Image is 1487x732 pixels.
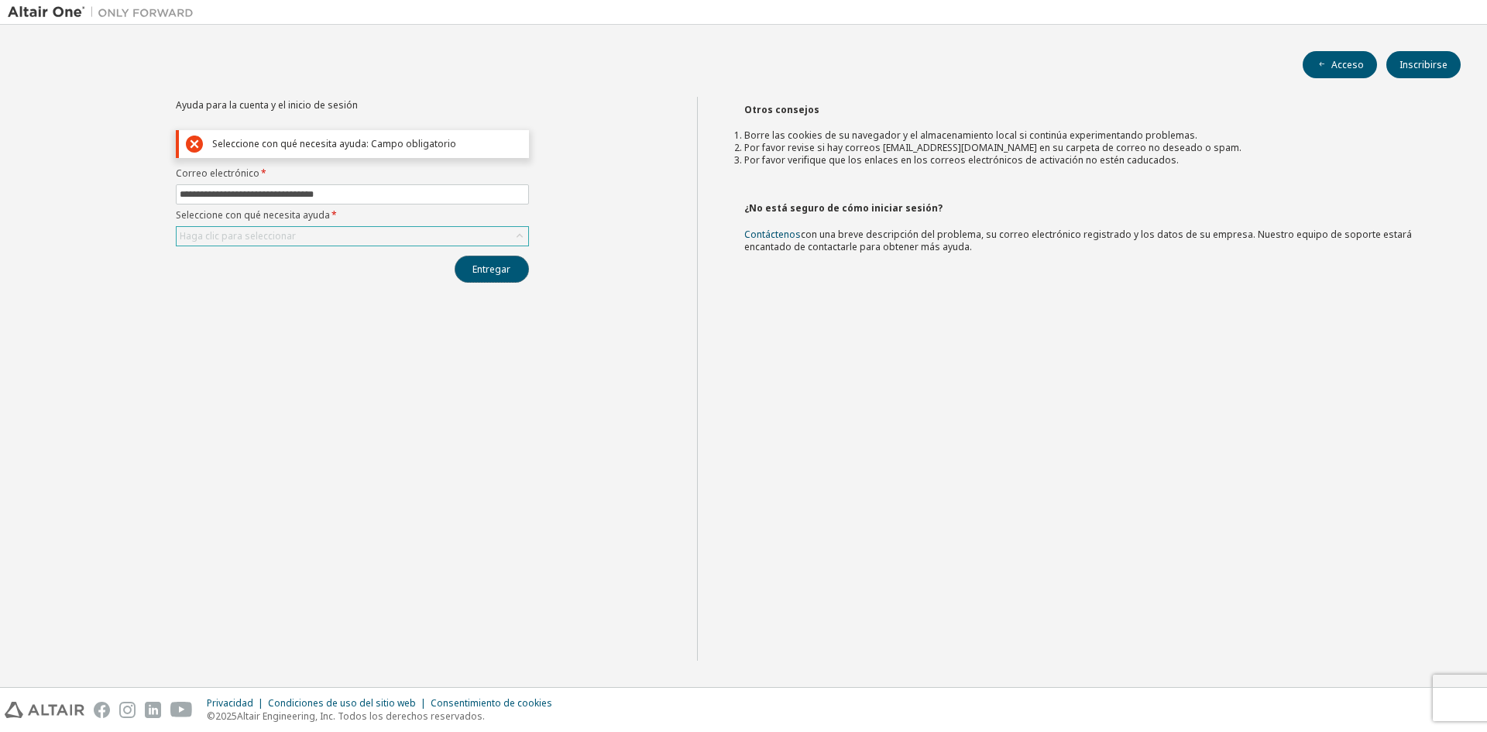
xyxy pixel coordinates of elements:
[268,696,416,710] font: Condiciones de uso del sitio web
[744,141,1241,154] font: Por favor revise si hay correos [EMAIL_ADDRESS][DOMAIN_NAME] en su carpeta de correo no deseado o...
[207,696,253,710] font: Privacidad
[744,201,943,215] font: ¿No está seguro de cómo iniciar sesión?
[145,702,161,718] img: linkedin.svg
[176,167,259,180] font: Correo electrónico
[455,256,529,283] button: Entregar
[94,702,110,718] img: facebook.svg
[744,228,1412,253] font: con una breve descripción del problema, su correo electrónico registrado y los datos de su empres...
[177,227,528,246] div: Haga clic para seleccionar
[5,702,84,718] img: altair_logo.svg
[212,137,456,150] font: Seleccione con qué necesita ayuda: Campo obligatorio
[180,229,296,242] font: Haga clic para seleccionar
[1331,58,1364,71] font: Acceso
[8,5,201,20] img: Altair Uno
[215,710,237,723] font: 2025
[744,129,1197,142] font: Borre las cookies de su navegador y el almacenamiento local si continúa experimentando problemas.
[431,696,552,710] font: Consentimiento de cookies
[237,710,485,723] font: Altair Engineering, Inc. Todos los derechos reservados.
[207,710,215,723] font: ©
[176,98,358,112] font: Ayuda para la cuenta y el inicio de sesión
[1386,51,1461,78] button: Inscribirse
[176,208,330,222] font: Seleccione con qué necesita ayuda
[119,702,136,718] img: instagram.svg
[1399,58,1448,71] font: Inscribirse
[744,153,1179,167] font: Por favor verifique que los enlaces en los correos electrónicos de activación no estén caducados.
[744,103,819,116] font: Otros consejos
[1303,51,1377,78] button: Acceso
[170,702,193,718] img: youtube.svg
[744,228,801,241] a: Contáctenos
[472,263,510,276] font: Entregar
